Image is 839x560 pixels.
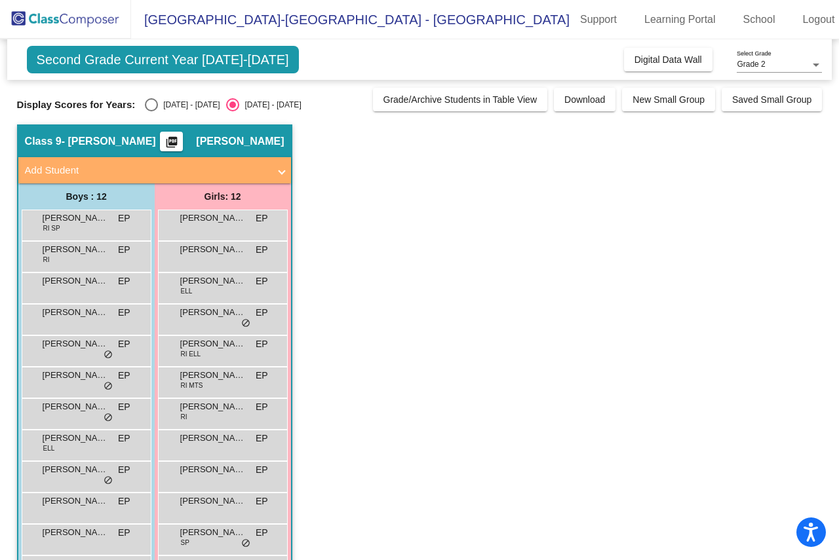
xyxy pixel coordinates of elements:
[554,88,615,111] button: Download
[624,48,712,71] button: Digital Data Wall
[256,369,268,383] span: EP
[104,381,113,392] span: do_not_disturb_alt
[256,337,268,351] span: EP
[43,243,108,256] span: [PERSON_NAME]
[256,212,268,225] span: EP
[634,54,702,65] span: Digital Data Wall
[732,94,811,105] span: Saved Small Group
[118,337,130,351] span: EP
[104,413,113,423] span: do_not_disturb_alt
[180,212,246,225] span: [PERSON_NAME]
[180,495,246,508] span: [PERSON_NAME]
[43,274,108,288] span: [PERSON_NAME]
[43,255,50,265] span: RI
[180,337,246,350] span: [PERSON_NAME]
[634,9,726,30] a: Learning Portal
[118,369,130,383] span: EP
[181,412,187,422] span: RI
[43,432,108,445] span: [PERSON_NAME]
[633,94,705,105] span: New Small Group
[256,243,268,257] span: EP
[43,369,108,382] span: [PERSON_NAME]
[564,94,605,105] span: Download
[180,400,246,413] span: [PERSON_NAME]
[118,400,130,414] span: EP
[180,306,246,319] span: [PERSON_NAME]
[241,318,250,329] span: do_not_disturb_alt
[181,349,201,359] span: RI ELL
[104,350,113,360] span: do_not_disturb_alt
[737,60,765,69] span: Grade 2
[239,99,301,111] div: [DATE] - [DATE]
[155,183,291,210] div: Girls: 12
[18,157,291,183] mat-expansion-panel-header: Add Student
[118,243,130,257] span: EP
[181,538,189,548] span: SP
[256,306,268,320] span: EP
[383,94,537,105] span: Grade/Archive Students in Table View
[164,136,180,154] mat-icon: picture_as_pdf
[256,432,268,445] span: EP
[180,526,246,539] span: [PERSON_NAME]
[62,135,156,148] span: - [PERSON_NAME]
[256,463,268,477] span: EP
[181,381,203,390] span: RI MTS
[118,274,130,288] span: EP
[25,135,62,148] span: Class 9
[43,337,108,350] span: [PERSON_NAME]
[256,400,268,414] span: EP
[43,495,108,508] span: [PERSON_NAME]
[145,98,301,111] mat-radio-group: Select an option
[118,432,130,445] span: EP
[722,88,822,111] button: Saved Small Group
[118,495,130,508] span: EP
[43,223,60,233] span: RI SP
[27,46,299,73] span: Second Grade Current Year [DATE]-[DATE]
[180,432,246,445] span: [PERSON_NAME]
[622,88,715,111] button: New Small Group
[118,306,130,320] span: EP
[256,274,268,288] span: EP
[43,400,108,413] span: [PERSON_NAME]
[196,135,284,148] span: [PERSON_NAME]
[180,463,246,476] span: [PERSON_NAME]
[43,212,108,225] span: [PERSON_NAME]
[373,88,548,111] button: Grade/Archive Students in Table View
[18,183,155,210] div: Boys : 12
[17,99,136,111] span: Display Scores for Years:
[570,9,627,30] a: Support
[733,9,786,30] a: School
[118,463,130,477] span: EP
[25,163,269,178] mat-panel-title: Add Student
[118,526,130,540] span: EP
[43,306,108,319] span: [PERSON_NAME]
[160,132,183,151] button: Print Students Details
[104,476,113,486] span: do_not_disturb_alt
[43,463,108,476] span: [PERSON_NAME]
[180,243,246,256] span: [PERSON_NAME]
[131,9,570,30] span: [GEOGRAPHIC_DATA]-[GEOGRAPHIC_DATA] - [GEOGRAPHIC_DATA]
[256,495,268,508] span: EP
[43,526,108,539] span: [PERSON_NAME]
[180,369,246,382] span: [PERSON_NAME]
[43,443,55,453] span: ELL
[241,538,250,549] span: do_not_disturb_alt
[180,274,246,288] span: [PERSON_NAME]
[181,286,193,296] span: ELL
[158,99,220,111] div: [DATE] - [DATE]
[118,212,130,225] span: EP
[256,526,268,540] span: EP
